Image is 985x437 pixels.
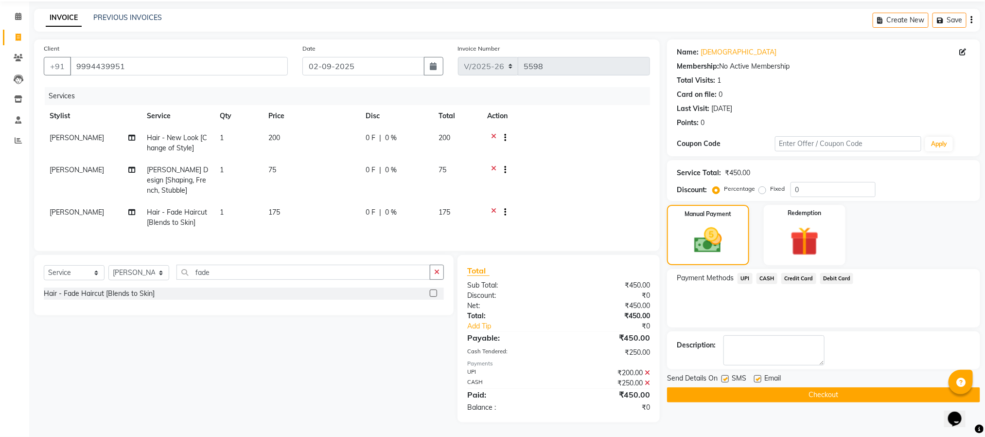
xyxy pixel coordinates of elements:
div: Coupon Code [677,139,774,149]
span: 175 [268,208,280,217]
div: ₹450.00 [559,332,657,344]
div: ₹450.00 [725,168,750,178]
span: 0 % [385,133,397,143]
div: ₹450.00 [559,311,657,321]
label: Client [44,44,59,53]
th: Total [433,105,481,127]
span: [PERSON_NAME] Design [Shaping, French, Stubble] [147,165,208,195]
img: _cash.svg [686,224,731,256]
a: Add Tip [460,321,575,331]
a: INVOICE [46,9,82,27]
span: CASH [756,273,777,284]
th: Disc [360,105,433,127]
span: 0 F [366,207,375,218]
span: Hair - Fade Haircut [Blends to Skin] [147,208,207,227]
th: Stylist [44,105,141,127]
span: UPI [738,273,753,284]
div: Discount: [460,291,559,301]
div: Sub Total: [460,280,559,291]
div: Cash Tendered: [460,347,559,358]
div: Points: [677,118,699,128]
div: CASH [460,378,559,388]
span: 0 % [385,165,397,175]
div: Last Visit: [677,104,709,114]
div: ₹450.00 [559,280,657,291]
div: UPI [460,368,559,378]
button: +91 [44,57,71,75]
div: [DATE] [711,104,732,114]
span: | [379,207,381,218]
span: 0 F [366,133,375,143]
div: Payable: [460,332,559,344]
div: ₹250.00 [559,378,657,388]
span: [PERSON_NAME] [50,208,104,217]
span: 1 [220,133,224,142]
div: Service Total: [677,168,721,178]
span: 200 [439,133,450,142]
span: Debit Card [820,273,854,284]
div: ₹0 [559,291,657,301]
span: 75 [439,165,446,174]
span: 75 [268,165,276,174]
label: Fixed [770,184,785,193]
div: Total: [460,311,559,321]
img: _gift.svg [781,223,828,259]
a: PREVIOUS INVOICES [93,13,162,22]
div: ₹200.00 [559,368,657,378]
iframe: chat widget [944,398,975,427]
div: 1 [717,75,721,86]
div: 0 [701,118,704,128]
input: Search by Name/Mobile/Email/Code [70,57,288,75]
span: 1 [220,208,224,217]
div: Payments [467,360,650,368]
div: ₹0 [575,321,657,331]
span: | [379,165,381,175]
div: ₹450.00 [559,389,657,401]
span: [PERSON_NAME] [50,165,104,174]
div: ₹450.00 [559,301,657,311]
div: Net: [460,301,559,311]
div: Discount: [677,185,707,195]
span: 0 % [385,207,397,218]
button: Checkout [667,387,980,402]
div: Card on file: [677,90,717,100]
div: Paid: [460,389,559,401]
span: Total [467,266,490,276]
span: Send Details On [667,373,718,385]
span: | [379,133,381,143]
div: ₹0 [559,402,657,413]
div: Balance : [460,402,559,413]
label: Redemption [788,209,821,218]
span: Hair - New Look [Change of Style] [147,133,207,152]
div: Name: [677,47,699,57]
div: Services [45,87,657,105]
a: [DEMOGRAPHIC_DATA] [701,47,776,57]
input: Enter Offer / Coupon Code [775,136,922,151]
button: Apply [925,137,953,151]
span: 200 [268,133,280,142]
th: Price [263,105,360,127]
span: Email [764,373,781,385]
input: Search or Scan [176,265,430,280]
span: 175 [439,208,450,217]
span: [PERSON_NAME] [50,133,104,142]
button: Save [932,13,967,28]
div: 0 [719,90,722,100]
span: 1 [220,165,224,174]
div: Hair - Fade Haircut [Blends to Skin] [44,289,155,299]
div: Membership: [677,61,719,72]
label: Invoice Number [458,44,500,53]
label: Percentage [724,184,755,193]
span: Credit Card [781,273,816,284]
th: Qty [214,105,263,127]
span: Payment Methods [677,273,734,283]
div: ₹250.00 [559,347,657,358]
label: Manual Payment [685,210,732,218]
div: Total Visits: [677,75,715,86]
span: 0 F [366,165,375,175]
button: Create New [873,13,929,28]
span: SMS [732,373,746,385]
th: Service [141,105,214,127]
div: No Active Membership [677,61,970,72]
div: Description: [677,340,716,350]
